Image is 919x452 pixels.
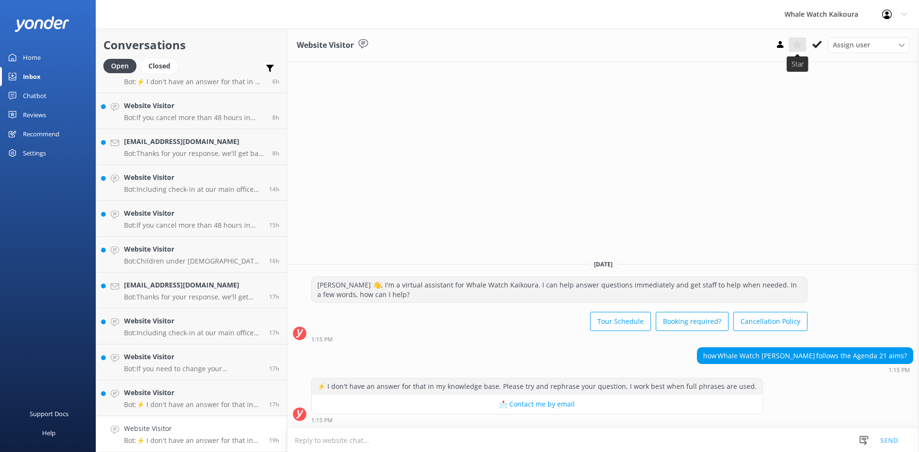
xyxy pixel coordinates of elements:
img: yonder-white-logo.png [14,16,69,32]
h4: [EMAIL_ADDRESS][DOMAIN_NAME] [124,280,262,290]
a: Open [103,60,141,71]
button: Booking required? [656,312,728,331]
span: Sep 02 2025 04:52pm (UTC +12:00) Pacific/Auckland [269,257,280,265]
div: Settings [23,143,46,163]
button: Cancellation Policy [733,312,807,331]
p: Bot: ⚡ I don't have an answer for that in my knowledge base. Please try and rephrase your questio... [124,77,265,86]
div: Home [23,48,41,67]
p: Bot: Thanks for your response, we'll get back to you as soon as we can during opening hours. [124,149,265,158]
div: Sep 02 2025 01:15pm (UTC +12:00) Pacific/Auckland [697,366,913,373]
button: 📩 Contact me by email [312,395,762,414]
h4: Website Visitor [124,352,262,362]
span: Sep 02 2025 03:11pm (UTC +12:00) Pacific/Auckland [269,400,280,408]
span: Sep 02 2025 05:45pm (UTC +12:00) Pacific/Auckland [269,221,280,229]
a: Website VisitorBot:Including check-in at our main office and bus transfers to and from our marina... [96,165,287,201]
p: Bot: Children under [DEMOGRAPHIC_DATA] are not permitted on our tours. For more details, please s... [124,257,262,265]
a: [EMAIL_ADDRESS][DOMAIN_NAME]Bot:Thanks for your response, we'll get back to you as soon as we can... [96,273,287,309]
p: Bot: If you cancel more than 48 hours in advance of your tour departure, you get a 100% refund. T... [124,221,262,230]
a: Website VisitorBot:If you cancel more than 48 hours in advance of your tour departure, you get a ... [96,93,287,129]
span: Sep 02 2025 06:37pm (UTC +12:00) Pacific/Auckland [269,185,280,193]
p: Bot: Including check-in at our main office and bus transfers to and from our marina at [GEOGRAPHI... [124,329,262,337]
div: Inbox [23,67,41,86]
p: Bot: If you cancel more than 48 hours in advance of your tour departure, you get a 100% refund. T... [124,113,265,122]
a: Website VisitorBot:⚡ I don't have an answer for that in my knowledge base. Please try and rephras... [96,380,287,416]
div: Chatbot [23,86,46,105]
strong: 1:15 PM [311,418,333,423]
a: Website VisitorBot:If you need to change your reservation, please contact us directly at [PHONE_N... [96,344,287,380]
div: ⚡ I don't have an answer for that in my knowledge base. Please try and rephrase your question, I ... [312,378,762,395]
h4: Website Visitor [124,387,262,398]
span: Sep 02 2025 01:15pm (UTC +12:00) Pacific/Auckland [269,436,280,444]
div: Support Docs [30,404,68,423]
div: [PERSON_NAME] 👋, I'm a virtual assistant for Whale Watch Kaikoura. I can help answer questions im... [312,277,807,302]
h4: Website Visitor [124,172,262,183]
span: Sep 03 2025 02:18am (UTC +12:00) Pacific/Auckland [272,77,280,86]
span: Sep 02 2025 03:42pm (UTC +12:00) Pacific/Auckland [269,293,280,301]
span: Assign user [833,40,870,50]
span: Sep 03 2025 12:30am (UTC +12:00) Pacific/Auckland [272,149,280,157]
span: [DATE] [588,260,618,268]
h4: Website Visitor [124,208,262,219]
p: Bot: If you need to change your reservation, please contact us directly at [PHONE_NUMBER] or [EMA... [124,364,262,373]
span: Sep 02 2025 03:16pm (UTC +12:00) Pacific/Auckland [269,364,280,373]
div: Recommend [23,124,59,143]
p: Bot: ⚡ I don't have an answer for that in my knowledge base. Please try and rephrase your questio... [124,400,262,409]
h3: Website Visitor [297,39,354,52]
a: Website VisitorBot:Children under [DEMOGRAPHIC_DATA] are not permitted on our tours. For more det... [96,237,287,273]
div: Reviews [23,105,46,124]
h4: Website Visitor [124,244,262,254]
div: Assign User [828,37,909,53]
div: Sep 02 2025 01:15pm (UTC +12:00) Pacific/Auckland [311,417,763,423]
h4: Website Visitor [124,423,262,434]
strong: 1:15 PM [888,367,910,373]
div: Open [103,59,136,73]
div: Closed [141,59,178,73]
p: Bot: ⚡ I don't have an answer for that in my knowledge base. Please try and rephrase your questio... [124,436,262,445]
h2: Conversations [103,36,280,54]
strong: 1:15 PM [311,337,333,342]
button: Tour Schedule [590,312,651,331]
a: Website VisitorBot:If you cancel more than 48 hours in advance of your tour departure, you get a ... [96,201,287,237]
a: Website VisitorBot:Including check-in at our main office and bus transfers to and from our marina... [96,309,287,344]
p: Bot: Including check-in at our main office and bus transfers to and from our marina at [GEOGRAPHI... [124,185,262,194]
h4: Website Visitor [124,316,262,326]
span: Sep 02 2025 03:19pm (UTC +12:00) Pacific/Auckland [269,329,280,337]
div: Sep 02 2025 01:15pm (UTC +12:00) Pacific/Auckland [311,336,807,342]
div: how Whale Watch [PERSON_NAME] follows the Agenda 21 aims? [697,348,913,364]
a: Closed [141,60,182,71]
h4: [EMAIL_ADDRESS][DOMAIN_NAME] [124,136,265,147]
a: [EMAIL_ADDRESS][DOMAIN_NAME]Bot:Thanks for your response, we'll get back to you as soon as we can... [96,129,287,165]
div: Help [42,423,56,442]
a: Website VisitorBot:⚡ I don't have an answer for that in my knowledge base. Please try and rephras... [96,416,287,452]
p: Bot: Thanks for your response, we'll get back to you as soon as we can during opening hours. [124,293,262,301]
span: Sep 03 2025 12:52am (UTC +12:00) Pacific/Auckland [272,113,280,121]
h4: Website Visitor [124,100,265,111]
